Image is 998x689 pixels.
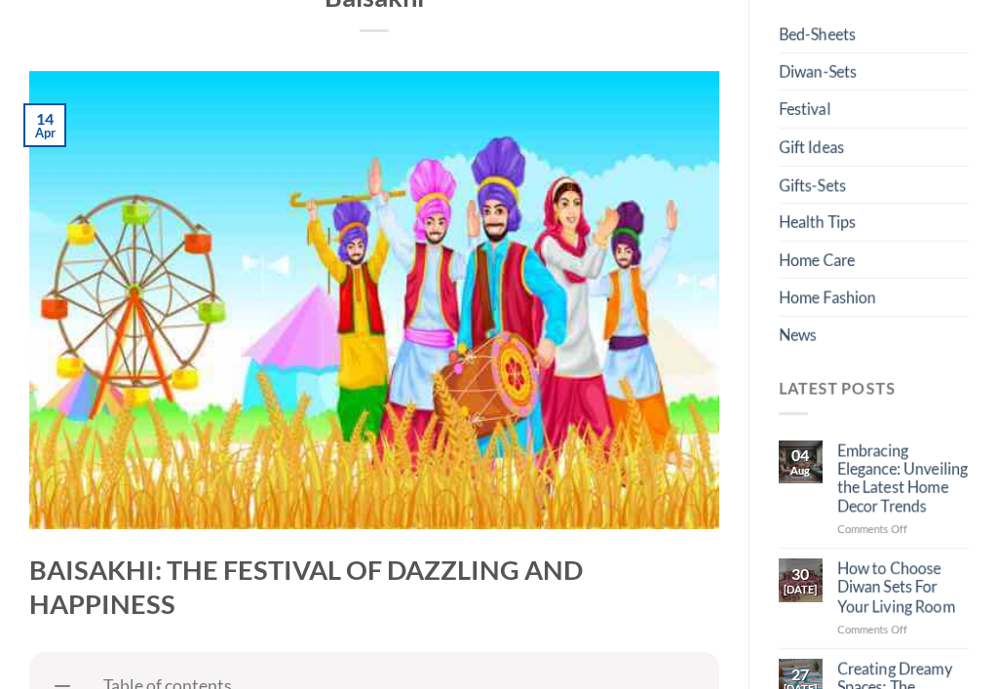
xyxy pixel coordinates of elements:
a: Embracing Elegance: Unveiling the Latest Home Decor Trends [837,440,969,516]
img: Baisakhi [29,71,719,529]
a: Bed-Sheets [779,17,856,54]
a: Festival [779,92,830,129]
span: Comments Off [837,523,907,536]
a: Health Tips [779,204,856,241]
a: Gifts-Sets [779,167,846,204]
a: Diwan-Sets [779,54,857,91]
span: Latest Posts [779,380,896,399]
a: How to Choose Diwan Sets For Your Living Room [837,559,969,616]
a: Home Fashion [779,280,876,317]
a: News [779,317,817,354]
a: Gift Ideas [779,129,844,166]
h1: BAISAKHI: THE FESTIVAL OF DAZZLING AND HAPPINESS [29,553,719,622]
span: Comments Off [837,623,907,635]
a: Home Care [779,242,855,279]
